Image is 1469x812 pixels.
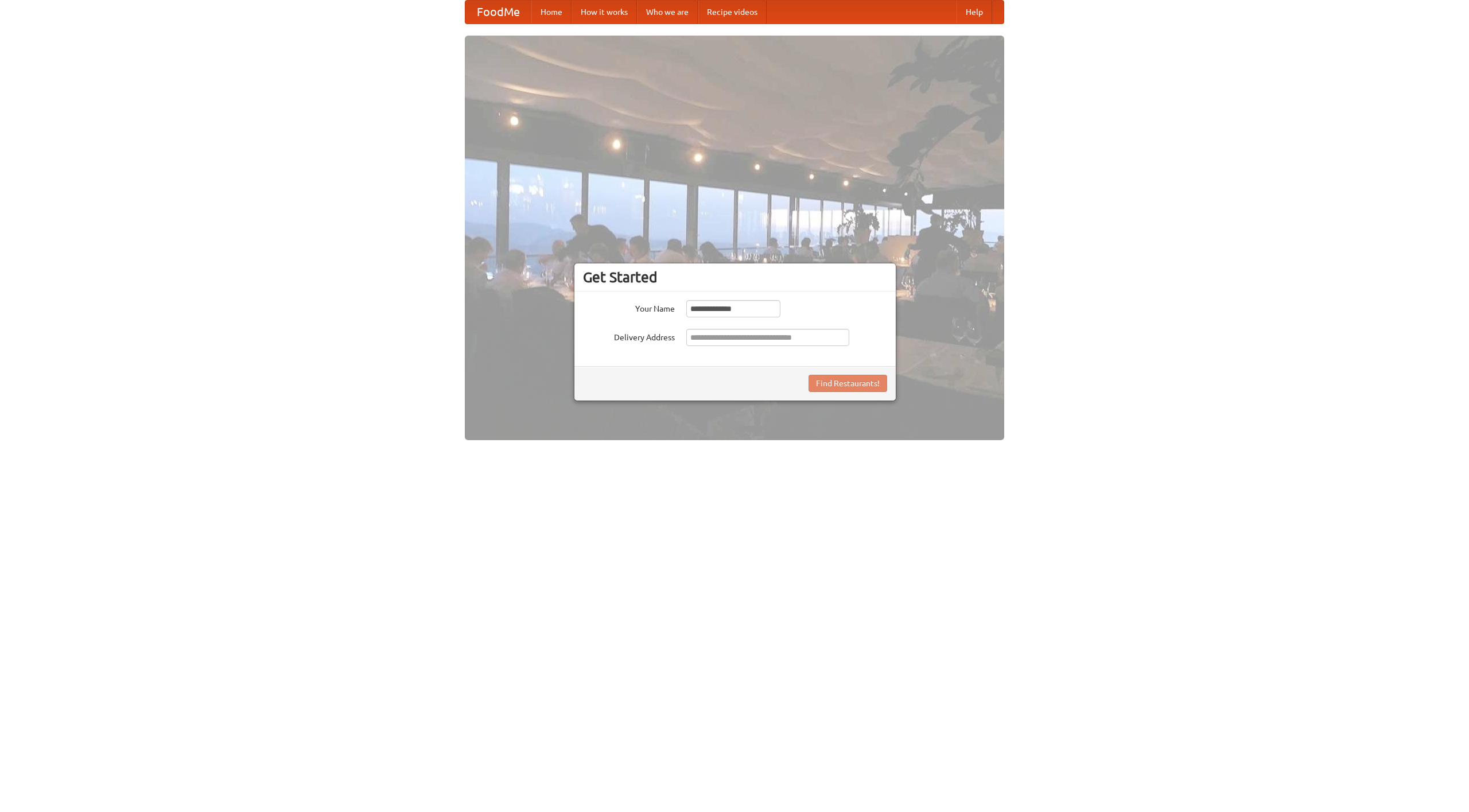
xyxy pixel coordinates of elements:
h3: Get Started [583,269,887,286]
label: Delivery Address [583,329,675,343]
a: FoodMe [465,1,531,24]
a: Recipe videos [698,1,767,24]
a: How it works [572,1,637,24]
a: Help [957,1,992,24]
a: Home [531,1,572,24]
button: Find Restaurants! [809,375,887,392]
a: Who we are [637,1,698,24]
label: Your Name [583,300,675,314]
